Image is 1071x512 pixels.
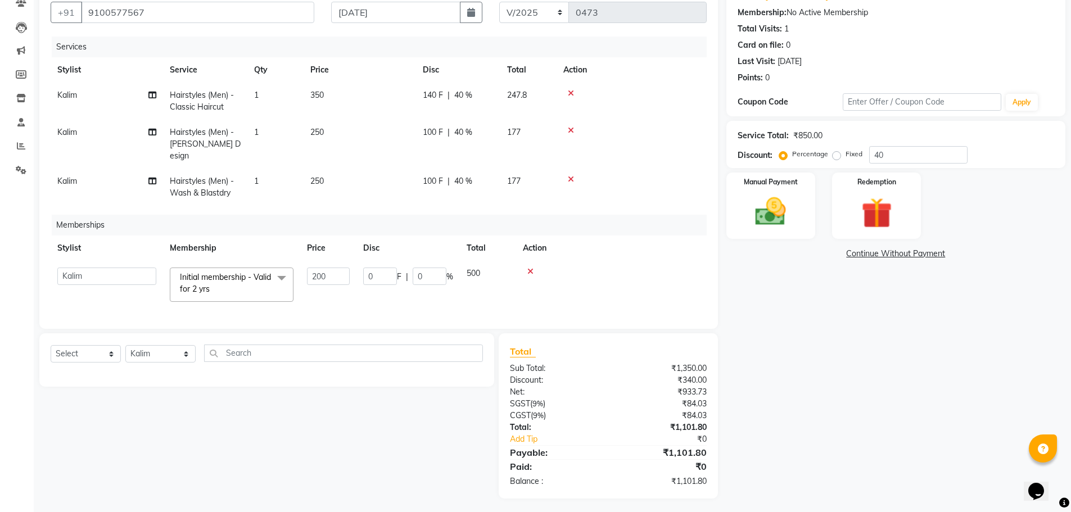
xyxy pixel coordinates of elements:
span: 350 [310,90,324,100]
div: ₹850.00 [793,130,823,142]
th: Price [300,235,356,261]
a: x [210,284,215,294]
button: Apply [1006,94,1038,111]
a: Continue Without Payment [729,248,1063,260]
img: _gift.svg [852,194,902,232]
span: 40 % [454,175,472,187]
div: Sub Total: [501,363,608,374]
span: 40 % [454,126,472,138]
div: Discount: [501,374,608,386]
span: 250 [310,176,324,186]
span: Initial membership - Valid for 2 yrs [180,272,271,294]
div: ₹84.03 [608,410,715,422]
input: Search [204,345,483,362]
div: Last Visit: [738,56,775,67]
div: ₹933.73 [608,386,715,398]
span: CGST [510,410,531,420]
div: Total Visits: [738,23,782,35]
span: 9% [533,411,544,420]
th: Action [557,57,707,83]
th: Membership [163,235,300,261]
button: +91 [51,2,82,23]
div: ₹84.03 [608,398,715,410]
th: Disc [416,57,500,83]
span: 100 F [423,175,443,187]
div: [DATE] [778,56,802,67]
div: ₹1,350.00 [608,363,715,374]
span: 1 [254,127,259,137]
span: | [448,89,450,101]
div: Coupon Code [738,96,843,108]
span: 177 [507,127,521,137]
iframe: chat widget [1024,467,1060,501]
div: Service Total: [738,130,789,142]
div: ( ) [501,410,608,422]
div: ₹1,101.80 [608,475,715,487]
div: ₹1,101.80 [608,446,715,459]
div: Payable: [501,446,608,459]
th: Stylist [51,235,163,261]
span: 247.8 [507,90,527,100]
span: 1 [254,90,259,100]
th: Total [500,57,557,83]
label: Percentage [792,149,828,159]
span: Kalim [57,127,77,137]
span: 40 % [454,89,472,101]
th: Disc [356,235,460,261]
div: ( ) [501,398,608,410]
div: ₹0 [608,460,715,473]
div: Paid: [501,460,608,473]
div: Points: [738,72,763,84]
div: Memberships [52,215,715,235]
span: 500 [467,268,480,278]
span: SGST [510,398,530,409]
span: Kalim [57,176,77,186]
span: 100 F [423,126,443,138]
div: ₹0 [626,433,715,445]
th: Qty [247,57,304,83]
div: 0 [765,72,770,84]
span: Kalim [57,90,77,100]
span: | [448,126,450,138]
th: Action [516,235,707,261]
th: Stylist [51,57,163,83]
div: Card on file: [738,39,784,51]
span: 177 [507,176,521,186]
a: Add Tip [501,433,626,445]
div: 1 [784,23,789,35]
label: Redemption [857,177,896,187]
span: | [448,175,450,187]
span: Hairstyles (Men) - [PERSON_NAME] Design [170,127,241,161]
span: 9% [532,399,543,408]
div: No Active Membership [738,7,1054,19]
input: Enter Offer / Coupon Code [843,93,1001,111]
span: Hairstyles (Men) - Wash & Blastdry [170,176,234,198]
span: 140 F [423,89,443,101]
div: Balance : [501,475,608,487]
div: Membership: [738,7,787,19]
span: 250 [310,127,324,137]
label: Manual Payment [744,177,798,187]
span: 1 [254,176,259,186]
span: | [406,271,408,283]
span: Total [510,346,536,357]
th: Price [304,57,416,83]
th: Total [460,235,516,261]
th: Service [163,57,247,83]
label: Fixed [846,149,862,159]
div: Services [52,37,715,57]
img: _cash.svg [745,194,796,229]
div: ₹1,101.80 [608,422,715,433]
span: Hairstyles (Men) - Classic Haircut [170,90,234,112]
div: ₹340.00 [608,374,715,386]
div: Discount: [738,149,772,161]
input: Search by Name/Mobile/Email/Code [81,2,314,23]
div: 0 [786,39,790,51]
span: F [397,271,401,283]
div: Total: [501,422,608,433]
span: % [446,271,453,283]
div: Net: [501,386,608,398]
